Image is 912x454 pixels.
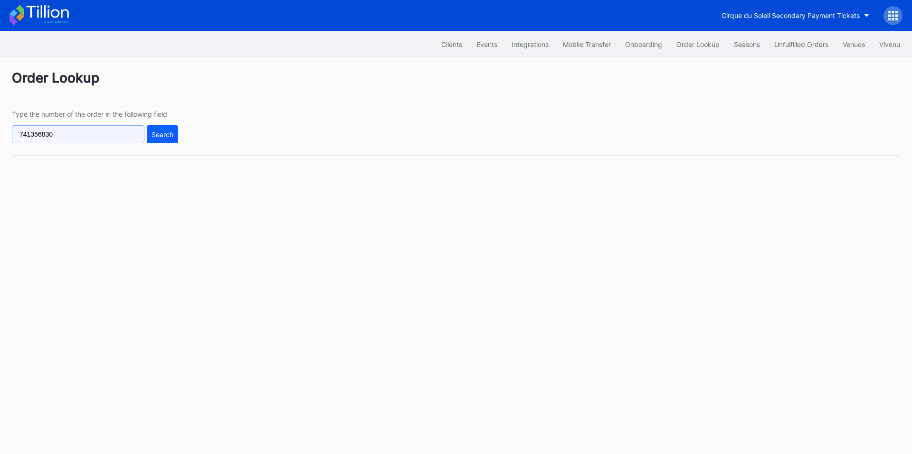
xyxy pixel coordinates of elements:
button: Order Lookup [669,36,727,53]
button: Venues [836,36,872,53]
div: Cirque du Soleil Secondary Payment Tickets [722,11,860,19]
div: Order Lookup [676,40,720,48]
button: Vivenu [872,36,907,53]
button: Events [469,36,504,53]
button: Integrations [504,36,556,53]
div: Search [152,130,173,139]
div: Integrations [512,40,549,48]
div: Mobile Transfer [563,40,611,48]
div: Venues [843,40,865,48]
button: Onboarding [618,36,669,53]
button: Cirque du Soleil Secondary Payment Tickets [714,7,876,24]
div: Seasons [734,40,760,48]
div: Order Lookup [12,70,900,98]
div: Vivenu [879,40,900,48]
div: Clients [441,40,462,48]
button: Search [147,125,178,143]
button: Clients [434,36,469,53]
div: Onboarding [625,40,662,48]
div: Events [476,40,497,48]
button: Mobile Transfer [556,36,618,53]
input: GT59662 [12,125,144,143]
div: Type the number of the order in the following field [12,110,178,118]
div: Unfulfilled Orders [774,40,828,48]
button: Unfulfilled Orders [767,36,836,53]
button: Seasons [727,36,767,53]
